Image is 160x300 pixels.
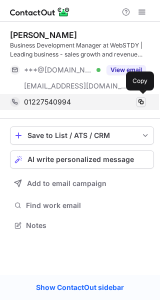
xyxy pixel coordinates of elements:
[10,30,77,40] div: [PERSON_NAME]
[26,280,134,295] a: Show ContactOut sidebar
[10,198,154,212] button: Find work email
[10,126,154,144] button: save-profile-one-click
[10,218,154,232] button: Notes
[27,131,136,139] div: Save to List / ATS / CRM
[10,6,70,18] img: ContactOut v5.3.10
[24,81,128,90] span: [EMAIL_ADDRESS][DOMAIN_NAME]
[10,174,154,192] button: Add to email campaign
[106,65,146,75] button: Reveal Button
[27,155,134,163] span: AI write personalized message
[10,150,154,168] button: AI write personalized message
[26,221,150,230] span: Notes
[27,179,106,187] span: Add to email campaign
[10,41,154,59] div: Business Development Manager at WebSTDY | Leading business - sales growth and revenue strategies ...
[24,97,71,106] span: 01227540994
[24,65,93,74] span: ***@[DOMAIN_NAME]
[26,201,150,210] span: Find work email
